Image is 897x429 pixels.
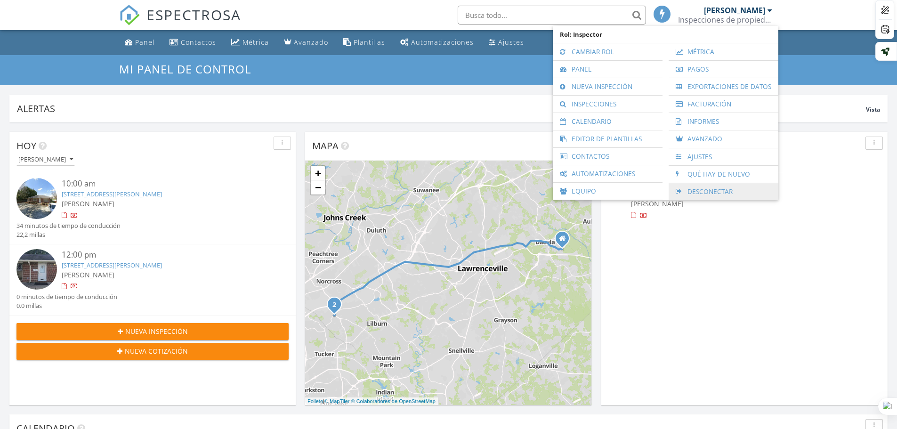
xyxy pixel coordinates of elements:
a: © MapTiler [324,398,350,404]
font: Plantillas [354,38,385,47]
a: Plantillas [339,34,389,51]
font: 0 minutos de tiempo de conducción [16,292,117,301]
font: Qué hay de nuevo [687,170,750,178]
a: Exportaciones de datos [673,78,774,95]
div: Inspecciones de propiedad Colossus, LLC [678,15,772,24]
a: Nueva inspección [558,78,658,95]
font: Calendario [572,117,612,126]
div: 2814 Porches Ln, Dacula, GA 30019 [562,238,568,244]
img: streetview [16,178,57,219]
font: Alertas [17,102,55,115]
a: Automatizaciones (básicas) [396,34,477,51]
font: Ajustes [687,152,712,161]
button: [PERSON_NAME] [16,154,75,166]
font: 12:00 pm [62,249,96,260]
a: © Colaboradores de OpenStreetMap [351,398,436,404]
a: Qué hay de nuevo [673,166,774,183]
font: Automatizaciones [572,169,635,178]
font: [PERSON_NAME] [18,155,66,163]
font: [PERSON_NAME] [704,5,765,16]
font: Cambiar rol [572,47,614,56]
font: 22,2 millas [16,230,45,239]
font: Equipo [572,186,596,195]
a: Calendario [558,113,658,130]
a: Cambiar rol [558,43,658,60]
font: [STREET_ADDRESS][PERSON_NAME] [62,190,162,198]
font: Nueva inspección [572,82,632,91]
font: [PERSON_NAME] [62,199,114,208]
font: Nueva cotización [125,347,188,356]
font: Mi panel de control [119,61,251,77]
font: Inspecciones [572,99,616,108]
a: Folleto [307,398,323,404]
font: 10:00 am [62,178,96,189]
font: Panel [135,38,154,47]
font: Editor de plantillas [572,134,642,143]
font: 2 [332,300,336,309]
font: 34 minutos de tiempo de conducción [16,221,121,230]
a: Editor de plantillas [558,130,658,147]
font: Informes [687,117,719,126]
a: 10:00 am [STREET_ADDRESS][PERSON_NAME] [PERSON_NAME] 34 minutos de tiempo de conducción 22,2 millas [16,178,289,239]
font: Facturación [687,99,731,108]
font: Vista [866,105,880,113]
a: Ajustes [673,148,774,165]
font: Panel [572,65,591,73]
a: Dar un golpe de zoom [311,166,325,180]
a: Ajustes [485,34,528,51]
font: Métrica [242,38,269,47]
a: Inspecciones [558,96,658,113]
font: Hoy [16,139,36,152]
font: − [315,181,321,193]
button: Nueva cotización [16,343,289,360]
input: Busca todo... [458,6,646,24]
img: 9574193%2Freports%2F2195e7eb-bb82-485f-95b2-fe140acf7e4f%2Fcover_photos%2FbjsLm0XpXbNDpFgUtygu%2F... [16,249,57,290]
button: Nueva inspección [16,323,289,340]
font: Inspecciones de propiedad Colossus, LLC [678,15,824,25]
font: + [315,167,321,179]
font: Ajustes [498,38,524,47]
font: Mapa [312,139,339,152]
font: Exportaciones de datos [687,82,771,91]
div: 6267 Oakwood Cir NW, Norcross, GA 30093 [334,304,340,310]
font: 0.0 millas [16,301,42,310]
a: ESPECTROSA [119,13,241,32]
font: Nueva inspección [125,327,188,336]
a: Métrica [227,34,273,51]
a: Desconectar [673,183,774,200]
font: Contactos [181,38,216,47]
font: Automatizaciones [411,38,474,47]
a: Automatizaciones [558,165,658,182]
a: Avanzado [673,130,774,148]
a: Informes [673,113,774,130]
font: Métrica [687,47,714,56]
font: [PERSON_NAME] [631,199,684,208]
a: Alejar [311,180,325,194]
font: Avanzado [294,38,328,47]
font: Contactos [572,152,609,161]
img: El mejor software de inspección de viviendas: Spectora [119,5,140,25]
a: Avanzado [280,34,332,51]
a: 12:00 pm [STREET_ADDRESS][PERSON_NAME] [PERSON_NAME] 0 minutos de tiempo de conducción 0.0 millas [16,249,289,310]
font: | [323,398,324,404]
font: Avanzado [687,134,722,143]
a: Equipo [558,183,658,200]
font: Rol: Inspector [560,30,602,39]
a: Panel [558,61,658,78]
font: Pagos [687,65,709,73]
a: Contactos [558,148,658,165]
a: Pagos [673,61,774,78]
a: Facturación [673,96,774,113]
font: [PERSON_NAME] [62,270,114,279]
font: [STREET_ADDRESS][PERSON_NAME] [62,261,162,269]
a: Métrica [673,43,774,60]
font: Desconectar [687,187,733,196]
a: Panel [121,34,158,51]
font: ESPECTROSA [146,5,241,24]
a: Contactos [166,34,220,51]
